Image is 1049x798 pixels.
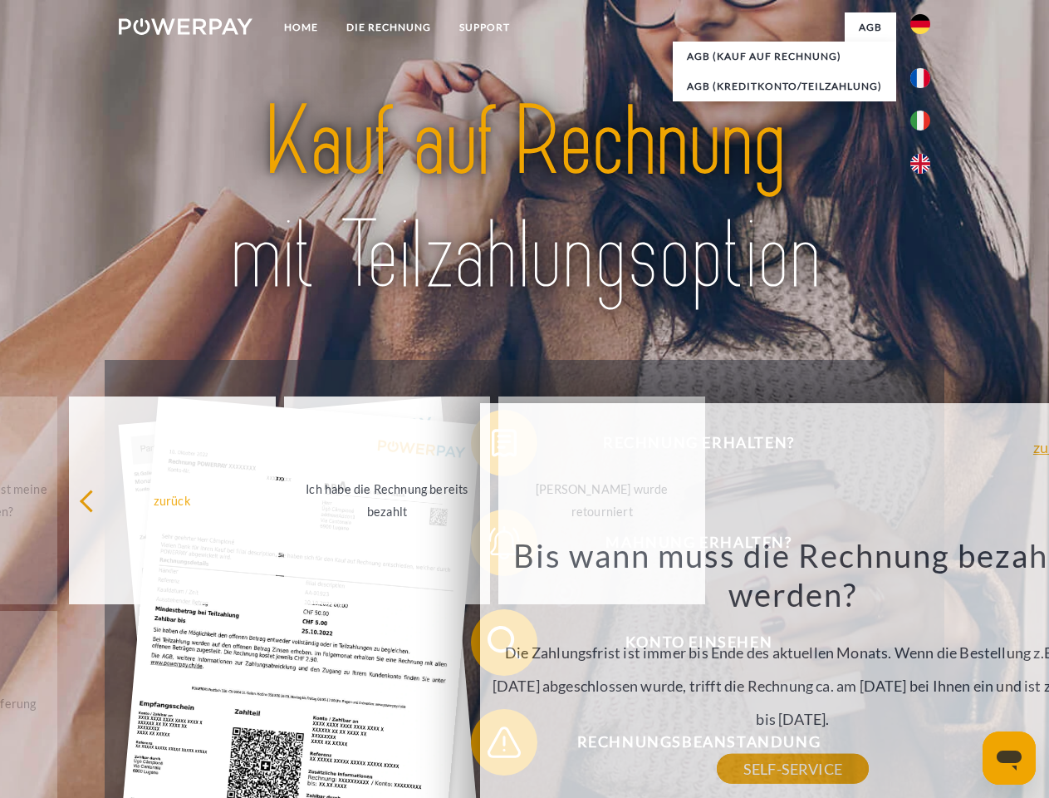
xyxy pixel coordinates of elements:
a: SUPPORT [445,12,524,42]
a: AGB (Kreditkonto/Teilzahlung) [673,71,896,101]
img: title-powerpay_de.svg [159,80,890,318]
iframe: Schaltfläche zum Öffnen des Messaging-Fensters [983,731,1036,785]
a: Home [270,12,332,42]
img: en [910,154,930,174]
a: SELF-SERVICE [717,754,869,784]
img: it [910,111,930,131]
a: agb [845,12,896,42]
div: Ich habe die Rechnung bereits bezahlt [294,478,481,523]
div: zurück [79,489,266,511]
img: de [910,14,930,34]
a: DIE RECHNUNG [332,12,445,42]
a: AGB (Kauf auf Rechnung) [673,42,896,71]
img: logo-powerpay-white.svg [119,18,252,35]
img: fr [910,68,930,88]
